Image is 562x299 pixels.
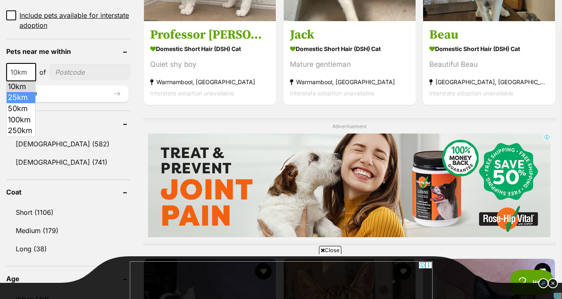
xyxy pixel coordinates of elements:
strong: Domestic Short Hair (DSH) Cat [290,43,409,55]
a: Professor [PERSON_NAME] Domestic Short Hair (DSH) Cat Quiet shy boy Warrnambool, [GEOGRAPHIC_DATA... [144,21,276,105]
span: 10km [6,63,36,81]
li: 25km [7,92,35,103]
header: Pets near me within [6,48,131,55]
a: Jack Domestic Short Hair (DSH) Cat Mature gentleman Warrnambool, [GEOGRAPHIC_DATA] Interstate ado... [284,21,416,105]
strong: Domestic Short Hair (DSH) Cat [150,43,270,55]
div: Quiet shy boy [150,59,270,70]
li: 50km [7,103,35,114]
div: Mature gentleman [290,59,409,70]
img: info_dark.svg [538,278,548,288]
iframe: Advertisement [148,134,550,237]
li: 250km [7,125,35,136]
a: [DEMOGRAPHIC_DATA] (582) [6,135,131,153]
h3: Beau [429,27,549,43]
a: Long (38) [6,240,131,258]
input: postcode [49,64,131,80]
strong: Domestic Short Hair (DSH) Cat [429,43,549,55]
strong: Warrnambool, [GEOGRAPHIC_DATA] [150,76,270,88]
strong: Warrnambool, [GEOGRAPHIC_DATA] [290,76,409,88]
div: Beautiful Beau [429,59,549,70]
li: 10km [7,81,35,92]
li: 100km [7,114,35,126]
header: Gender [6,119,131,127]
a: [DEMOGRAPHIC_DATA] (741) [6,153,131,171]
span: 10km [7,66,35,78]
strong: [GEOGRAPHIC_DATA], [GEOGRAPHIC_DATA] [429,76,549,88]
span: Interstate adoption unavailable [290,90,374,97]
span: Interstate adoption unavailable [150,90,234,97]
div: Advertisement [143,118,556,246]
header: Coat [6,188,131,196]
span: Close [319,246,341,254]
a: Medium (179) [6,222,131,239]
button: Update [6,85,129,102]
a: Short (1106) [6,204,131,221]
span: Interstate adoption unavailable [429,90,513,97]
span: of [39,67,46,77]
a: Include pets available for interstate adoption [6,10,131,30]
span: Include pets available for interstate adoption [19,10,131,30]
h3: Jack [290,27,409,43]
h3: Professor [PERSON_NAME] [150,27,270,43]
img: close_dark.svg [548,278,558,288]
a: Beau Domestic Short Hair (DSH) Cat Beautiful Beau [GEOGRAPHIC_DATA], [GEOGRAPHIC_DATA] Interstate... [423,21,555,105]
